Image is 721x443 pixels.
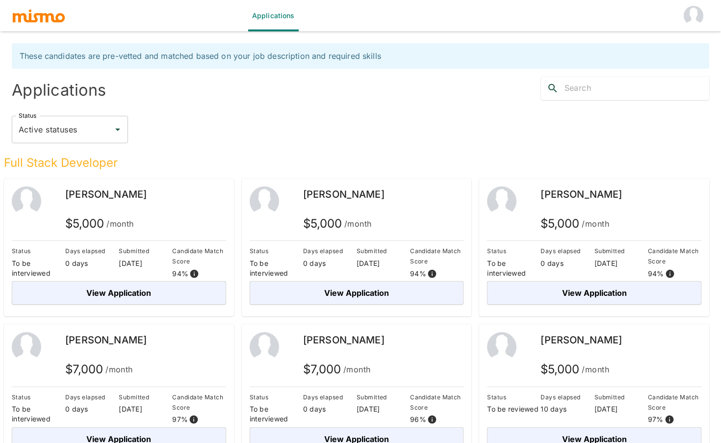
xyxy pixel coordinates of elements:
[12,281,226,305] button: View Application
[487,186,516,216] img: 2Q==
[487,281,701,305] button: View Application
[65,216,134,232] h5: $ 5,000
[303,392,357,402] p: Days elapsed
[172,269,188,279] p: 94 %
[65,362,133,377] h5: $ 7,000
[541,188,622,200] span: [PERSON_NAME]
[303,259,357,268] p: 0 days
[250,404,303,424] p: To be interviewed
[357,259,410,268] p: [DATE]
[594,404,648,414] p: [DATE]
[427,269,437,279] svg: View resume score details
[12,392,65,402] p: Status
[648,415,664,424] p: 97 %
[189,415,199,424] svg: View resume score details
[303,246,357,256] p: Days elapsed
[250,246,303,256] p: Status
[12,332,41,362] img: 2Q==
[541,77,565,100] button: search
[12,186,41,216] img: 2Q==
[172,392,226,413] p: Candidate Match Score
[582,363,609,376] span: /month
[594,259,648,268] p: [DATE]
[119,392,172,402] p: Submitted
[250,392,303,402] p: Status
[665,269,675,279] svg: View resume score details
[172,246,226,266] p: Candidate Match Score
[665,415,674,424] svg: View resume score details
[541,334,622,346] span: [PERSON_NAME]
[106,217,134,231] span: /month
[594,392,648,402] p: Submitted
[12,80,357,100] h4: Applications
[4,155,709,171] h5: Full Stack Developer
[189,269,199,279] svg: View resume score details
[65,404,119,414] p: 0 days
[594,246,648,256] p: Submitted
[357,392,410,402] p: Submitted
[357,246,410,256] p: Submitted
[65,259,119,268] p: 0 days
[357,404,410,414] p: [DATE]
[541,216,609,232] h5: $ 5,000
[541,246,594,256] p: Days elapsed
[303,334,385,346] span: [PERSON_NAME]
[410,392,463,413] p: Candidate Match Score
[648,269,664,279] p: 94 %
[303,404,357,414] p: 0 days
[648,392,701,413] p: Candidate Match Score
[487,404,541,414] p: To be reviewed
[119,259,172,268] p: [DATE]
[684,6,703,26] img: Kaelio HM
[487,332,516,362] img: 2Q==
[19,111,36,120] label: Status
[250,281,464,305] button: View Application
[582,217,609,231] span: /month
[487,392,541,402] p: Status
[12,8,66,23] img: logo
[303,188,385,200] span: [PERSON_NAME]
[303,362,371,377] h5: $ 7,000
[12,246,65,256] p: Status
[541,392,594,402] p: Days elapsed
[20,51,381,61] span: These candidates are pre-vetted and matched based on your job description and required skills
[565,80,710,96] input: Search
[541,404,594,414] p: 10 days
[427,415,437,424] svg: View resume score details
[344,217,372,231] span: /month
[410,415,426,424] p: 96 %
[487,259,541,278] p: To be interviewed
[410,246,463,266] p: Candidate Match Score
[303,216,372,232] h5: $ 5,000
[541,259,594,268] p: 0 days
[65,392,119,402] p: Days elapsed
[172,415,188,424] p: 97 %
[65,246,119,256] p: Days elapsed
[487,246,541,256] p: Status
[410,269,426,279] p: 94 %
[12,404,65,424] p: To be interviewed
[105,363,133,376] span: /month
[119,404,172,414] p: [DATE]
[250,332,279,362] img: 2Q==
[12,259,65,278] p: To be interviewed
[343,363,371,376] span: /month
[65,188,147,200] span: [PERSON_NAME]
[119,246,172,256] p: Submitted
[250,186,279,216] img: 2Q==
[250,259,303,278] p: To be interviewed
[111,123,125,136] button: Open
[648,246,701,266] p: Candidate Match Score
[541,362,609,377] h5: $ 5,000
[65,334,147,346] span: [PERSON_NAME]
